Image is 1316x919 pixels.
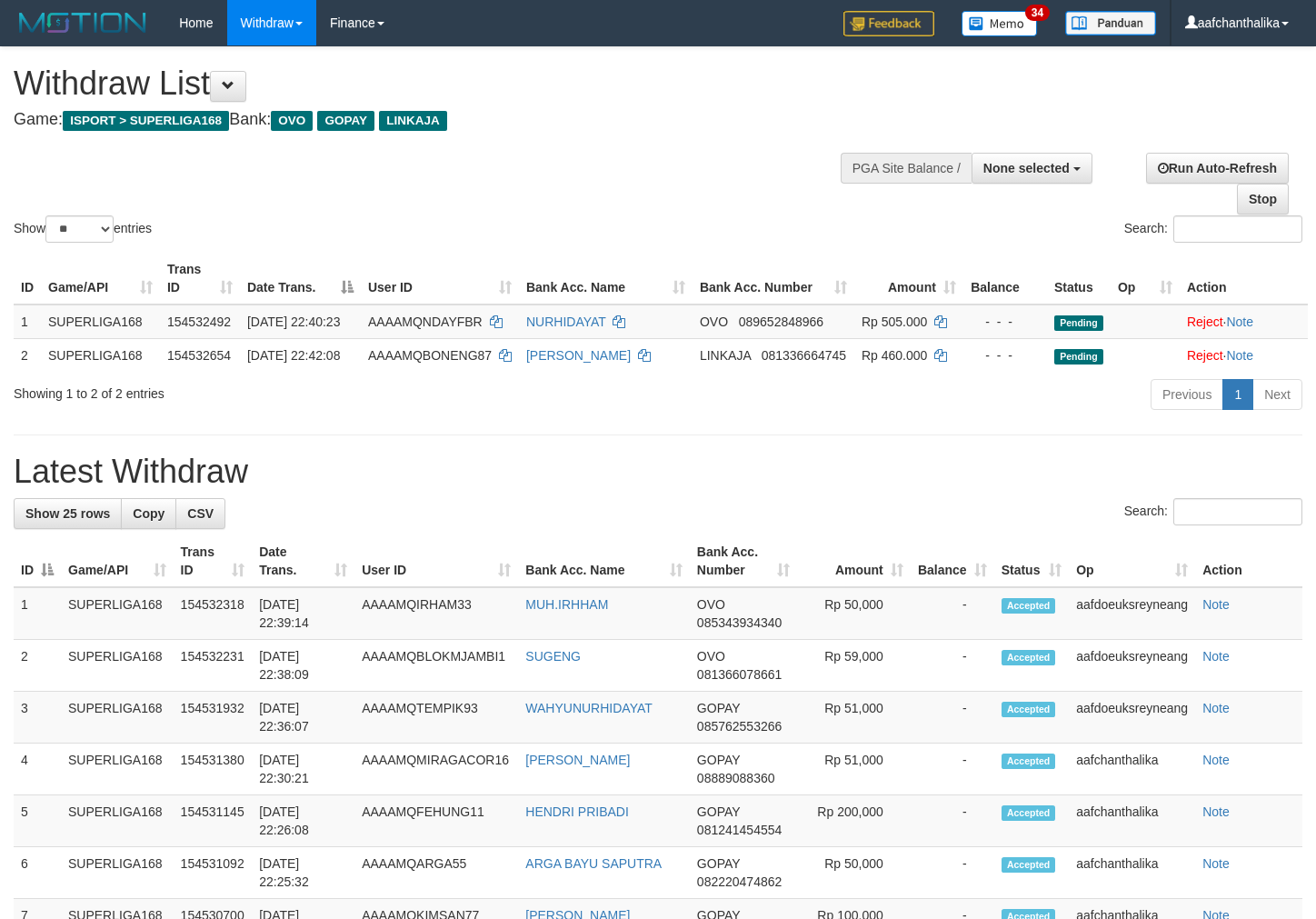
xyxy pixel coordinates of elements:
[911,692,994,744] td: -
[971,346,1040,365] div: - - -
[247,348,340,363] span: [DATE] 22:42:08
[697,615,782,630] span: Copy 085343934340 to clipboard
[1069,535,1195,587] th: Op: activate to sort column ascending
[354,587,518,640] td: AAAAMQIRHAM33
[1047,253,1111,305] th: Status
[175,498,225,529] a: CSV
[1202,753,1230,767] a: Note
[1065,11,1156,35] img: panduan.png
[167,315,231,329] span: 154532492
[797,847,910,899] td: Rp 50,000
[41,253,160,305] th: Game/API: activate to sort column ascending
[697,771,775,785] span: Copy 08889088360 to clipboard
[697,597,725,612] span: OVO
[45,215,114,243] select: Showentries
[911,587,994,640] td: -
[972,153,1092,184] button: None selected
[697,874,782,889] span: Copy 082220474862 to clipboard
[1202,804,1230,819] a: Note
[1173,498,1302,525] input: Search:
[174,587,253,640] td: 154532318
[187,506,214,521] span: CSV
[61,692,174,744] td: SUPERLIGA168
[525,856,662,871] a: ARGA BAYU SAPUTRA
[1252,379,1302,410] a: Next
[797,640,910,692] td: Rp 59,000
[271,111,313,131] span: OVO
[14,9,152,36] img: MOTION_logo.png
[174,744,253,795] td: 154531380
[41,338,160,372] td: SUPERLIGA168
[361,253,519,305] th: User ID: activate to sort column ascending
[14,535,61,587] th: ID: activate to sort column descending
[61,640,174,692] td: SUPERLIGA168
[911,847,994,899] td: -
[911,744,994,795] td: -
[368,315,483,329] span: AAAAMQNDAYFBR
[1069,744,1195,795] td: aafchanthalika
[354,692,518,744] td: AAAAMQTEMPIK93
[697,701,740,715] span: GOPAY
[14,640,61,692] td: 2
[1202,856,1230,871] a: Note
[519,253,693,305] th: Bank Acc. Name: activate to sort column ascending
[1124,215,1302,243] label: Search:
[525,701,652,715] a: WAHYUNURHIDAYAT
[121,498,176,529] a: Copy
[1069,692,1195,744] td: aafdoeuksreyneang
[252,535,354,587] th: Date Trans.: activate to sort column ascending
[911,640,994,692] td: -
[525,753,630,767] a: [PERSON_NAME]
[700,348,751,363] span: LINKAJA
[1180,253,1308,305] th: Action
[1202,597,1230,612] a: Note
[862,315,927,329] span: Rp 505.000
[1002,805,1056,821] span: Accepted
[697,753,740,767] span: GOPAY
[697,823,782,837] span: Copy 081241454554 to clipboard
[1054,315,1103,331] span: Pending
[1002,857,1056,873] span: Accepted
[1222,379,1253,410] a: 1
[252,847,354,899] td: [DATE] 22:25:32
[1069,587,1195,640] td: aafdoeuksreyneang
[700,315,728,329] span: OVO
[841,153,972,184] div: PGA Site Balance /
[174,535,253,587] th: Trans ID: activate to sort column ascending
[693,253,854,305] th: Bank Acc. Number: activate to sort column ascending
[1202,649,1230,664] a: Note
[994,535,1070,587] th: Status: activate to sort column ascending
[14,692,61,744] td: 3
[14,454,1302,490] h1: Latest Withdraw
[739,315,823,329] span: Copy 089652848966 to clipboard
[354,795,518,847] td: AAAAMQFEHUNG11
[1069,847,1195,899] td: aafchanthalika
[174,692,253,744] td: 154531932
[1151,379,1223,410] a: Previous
[240,253,361,305] th: Date Trans.: activate to sort column descending
[61,744,174,795] td: SUPERLIGA168
[1124,498,1302,525] label: Search:
[354,535,518,587] th: User ID: activate to sort column ascending
[1002,650,1056,665] span: Accepted
[14,65,859,102] h1: Withdraw List
[133,506,164,521] span: Copy
[1173,215,1302,243] input: Search:
[1187,348,1223,363] a: Reject
[797,587,910,640] td: Rp 50,000
[1195,535,1302,587] th: Action
[797,692,910,744] td: Rp 51,000
[252,795,354,847] td: [DATE] 22:26:08
[797,795,910,847] td: Rp 200,000
[354,847,518,899] td: AAAAMQARGA55
[61,587,174,640] td: SUPERLIGA168
[1054,349,1103,365] span: Pending
[697,667,782,682] span: Copy 081366078661 to clipboard
[963,253,1047,305] th: Balance
[911,795,994,847] td: -
[61,795,174,847] td: SUPERLIGA168
[252,587,354,640] td: [DATE] 22:39:14
[525,804,629,819] a: HENDRI PRIBADI
[1069,795,1195,847] td: aafchanthalika
[797,744,910,795] td: Rp 51,000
